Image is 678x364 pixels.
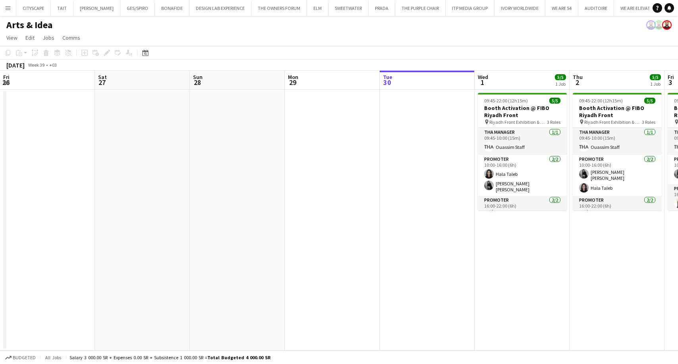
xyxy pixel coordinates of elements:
[489,119,547,125] span: Riyadh Front Exhibition & Conference Center
[2,78,10,87] span: 26
[545,0,578,16] button: WE ARE 54
[478,104,567,119] h3: Booth Activation @ FIBO Riyadh Front
[573,155,662,196] app-card-role: Promoter2/210:00-16:00 (6h)[PERSON_NAME] [PERSON_NAME]Hala Taleb
[97,78,107,87] span: 27
[328,0,369,16] button: SWEETWATER
[155,0,189,16] button: BONAFIDE
[555,81,566,87] div: 1 Job
[369,0,395,16] button: PRADA
[51,0,73,16] button: TAIT
[478,128,567,155] app-card-role: THA Manager1/109:45-10:00 (15m)Ouassim Staff
[3,33,21,43] a: View
[70,354,270,360] div: Salary 3 000.00 SR + Expenses 0.00 SR + Subsistence 1 000.00 SR =
[478,196,567,234] app-card-role: Promoter2/216:00-22:00 (6h)!
[49,62,57,68] div: +03
[579,98,623,104] span: 09:45-22:00 (12h15m)
[59,33,83,43] a: Comms
[3,73,10,81] span: Fri
[490,210,495,215] span: !
[478,93,567,210] app-job-card: 09:45-22:00 (12h15m)5/5Booth Activation @ FIBO Riyadh Front Riyadh Front Exhibition & Conference ...
[478,155,567,196] app-card-role: Promoter2/210:00-16:00 (6h)Hala Taleb[PERSON_NAME] [PERSON_NAME]
[642,119,655,125] span: 3 Roles
[120,0,155,16] button: GES/SPIRO
[654,20,664,30] app-user-avatar: Ouassim Arzouk
[4,353,37,362] button: Budgeted
[189,0,251,16] button: DESIGN LAB EXPERIENCE
[6,61,25,69] div: [DATE]
[26,62,46,68] span: Week 39
[73,0,120,16] button: [PERSON_NAME]
[573,128,662,155] app-card-role: THA Manager1/109:45-10:00 (15m)Ouassim Staff
[6,19,52,31] h1: Arts & Idea
[62,34,80,41] span: Comms
[572,78,583,87] span: 2
[614,0,659,16] button: WE ARE ELEVATE
[573,196,662,234] app-card-role: Promoter2/216:00-22:00 (6h)!
[16,0,51,16] button: CITYSCAPE
[478,73,488,81] span: Wed
[573,73,583,81] span: Thu
[383,73,392,81] span: Tue
[251,0,307,16] button: THE OWNERS FORUM
[42,34,54,41] span: Jobs
[547,119,560,125] span: 3 Roles
[573,93,662,210] app-job-card: 09:45-22:00 (12h15m)5/5Booth Activation @ FIBO Riyadh Front Riyadh Front Exhibition & Conference ...
[662,20,672,30] app-user-avatar: Ouassim Arzouk
[644,98,655,104] span: 5/5
[13,355,36,360] span: Budgeted
[549,98,560,104] span: 5/5
[666,78,674,87] span: 3
[584,119,642,125] span: Riyadh Front Exhibition & Conference Center
[192,78,203,87] span: 28
[288,73,298,81] span: Mon
[555,74,566,80] span: 5/5
[484,98,528,104] span: 09:45-22:00 (12h15m)
[287,78,298,87] span: 29
[650,81,661,87] div: 1 Job
[573,104,662,119] h3: Booth Activation @ FIBO Riyadh Front
[207,354,270,360] span: Total Budgeted 4 000.00 SR
[446,0,494,16] button: ITP MEDIA GROUP
[578,0,614,16] button: AUDITOIRE
[382,78,392,87] span: 30
[6,34,17,41] span: View
[44,354,63,360] span: All jobs
[585,210,590,215] span: !
[668,73,674,81] span: Fri
[193,73,203,81] span: Sun
[650,74,661,80] span: 5/5
[39,33,58,43] a: Jobs
[646,20,656,30] app-user-avatar: Ouassim Arzouk
[307,0,328,16] button: ELM
[395,0,446,16] button: THE PURPLE CHAIR
[477,78,488,87] span: 1
[22,33,38,43] a: Edit
[98,73,107,81] span: Sat
[494,0,545,16] button: IVORY WORLDWIDE
[25,34,35,41] span: Edit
